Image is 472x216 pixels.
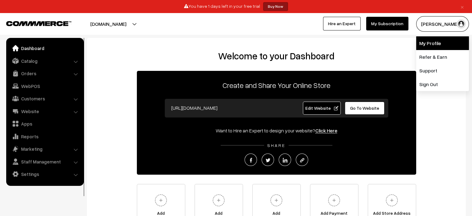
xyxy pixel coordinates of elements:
a: Settings [8,168,82,180]
a: My Subscription [366,17,408,30]
a: Apps [8,118,82,129]
a: Buy Now [263,2,288,11]
img: user [456,19,466,29]
div: You have 1 days left in your free trial [2,2,470,11]
button: [PERSON_NAME] [416,16,469,32]
p: Create and Share Your Online Store [137,80,416,91]
img: plus.svg [383,192,400,209]
a: Staff Management [8,156,82,167]
a: Support [416,64,469,77]
a: WebPOS [8,80,82,92]
a: Go To Website [345,102,385,115]
button: [DOMAIN_NAME] [69,16,148,32]
a: Customers [8,93,82,104]
a: Sign Out [416,77,469,91]
span: Edit Website [305,105,338,111]
a: COMMMERCE [6,19,61,27]
a: Orders [8,68,82,79]
a: × [458,3,466,10]
a: Hire an Expert [323,17,361,30]
img: plus.svg [268,192,285,209]
a: My Profile [416,36,469,50]
a: Website [8,106,82,117]
span: Go To Website [350,105,379,111]
img: plus.svg [152,192,169,209]
img: COMMMERCE [6,21,71,26]
a: Marketing [8,143,82,154]
span: SHARE [264,143,289,148]
a: Edit Website [303,102,341,115]
h2: Welcome to your Dashboard [93,50,460,62]
a: Catalog [8,55,82,67]
img: plus.svg [326,192,343,209]
div: Want to Hire an Expert to design your website? [137,127,416,134]
a: Refer & Earn [416,50,469,64]
a: Click Here [315,127,337,134]
img: plus.svg [210,192,227,209]
a: Dashboard [8,43,82,54]
a: Reports [8,131,82,142]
